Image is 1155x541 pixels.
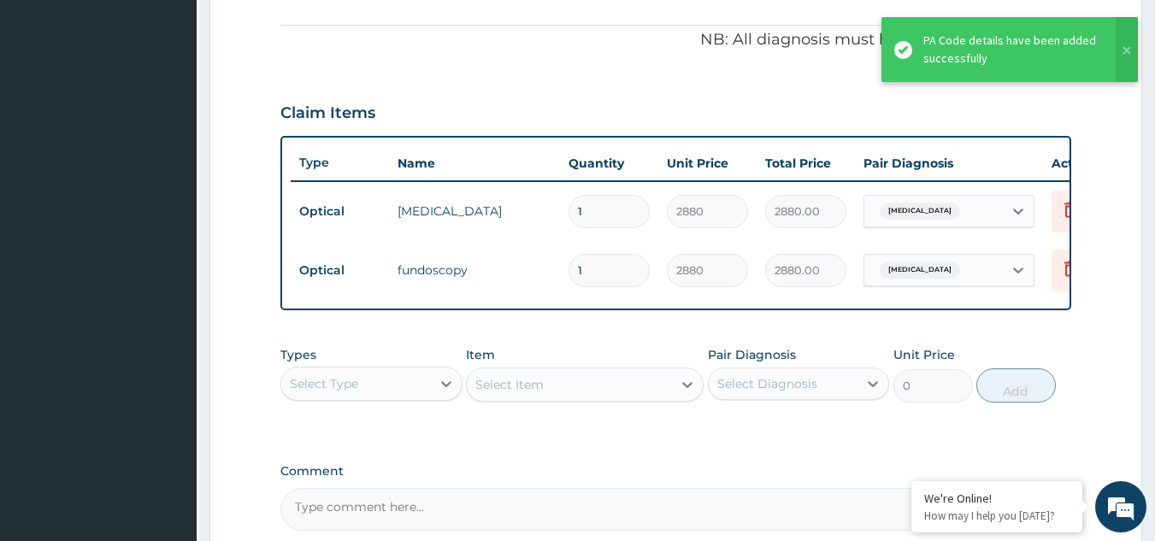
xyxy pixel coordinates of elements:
[9,360,326,420] textarea: Type your message and hit 'Enter'
[280,104,375,123] h3: Claim Items
[893,346,955,363] label: Unit Price
[291,196,389,227] td: Optical
[560,146,658,180] th: Quantity
[717,375,817,392] div: Select Diagnosis
[924,491,1070,506] div: We're Online!
[291,255,389,286] td: Optical
[389,253,560,287] td: fundoscopy
[658,146,757,180] th: Unit Price
[880,262,960,279] span: [MEDICAL_DATA]
[389,194,560,228] td: [MEDICAL_DATA]
[855,146,1043,180] th: Pair Diagnosis
[89,96,287,118] div: Chat with us now
[280,464,1072,479] label: Comment
[32,85,69,128] img: d_794563401_company_1708531726252_794563401
[923,32,1099,68] div: PA Code details have been added successfully
[291,147,389,179] th: Type
[280,348,316,362] label: Types
[757,146,855,180] th: Total Price
[389,146,560,180] th: Name
[280,9,321,50] div: Minimize live chat window
[880,203,960,220] span: [MEDICAL_DATA]
[466,346,495,363] label: Item
[1043,146,1128,180] th: Actions
[280,29,1072,51] p: NB: All diagnosis must be linked to a claim item
[976,368,1056,403] button: Add
[924,509,1070,523] p: How may I help you today?
[708,346,796,363] label: Pair Diagnosis
[99,162,236,334] span: We're online!
[290,375,358,392] div: Select Type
